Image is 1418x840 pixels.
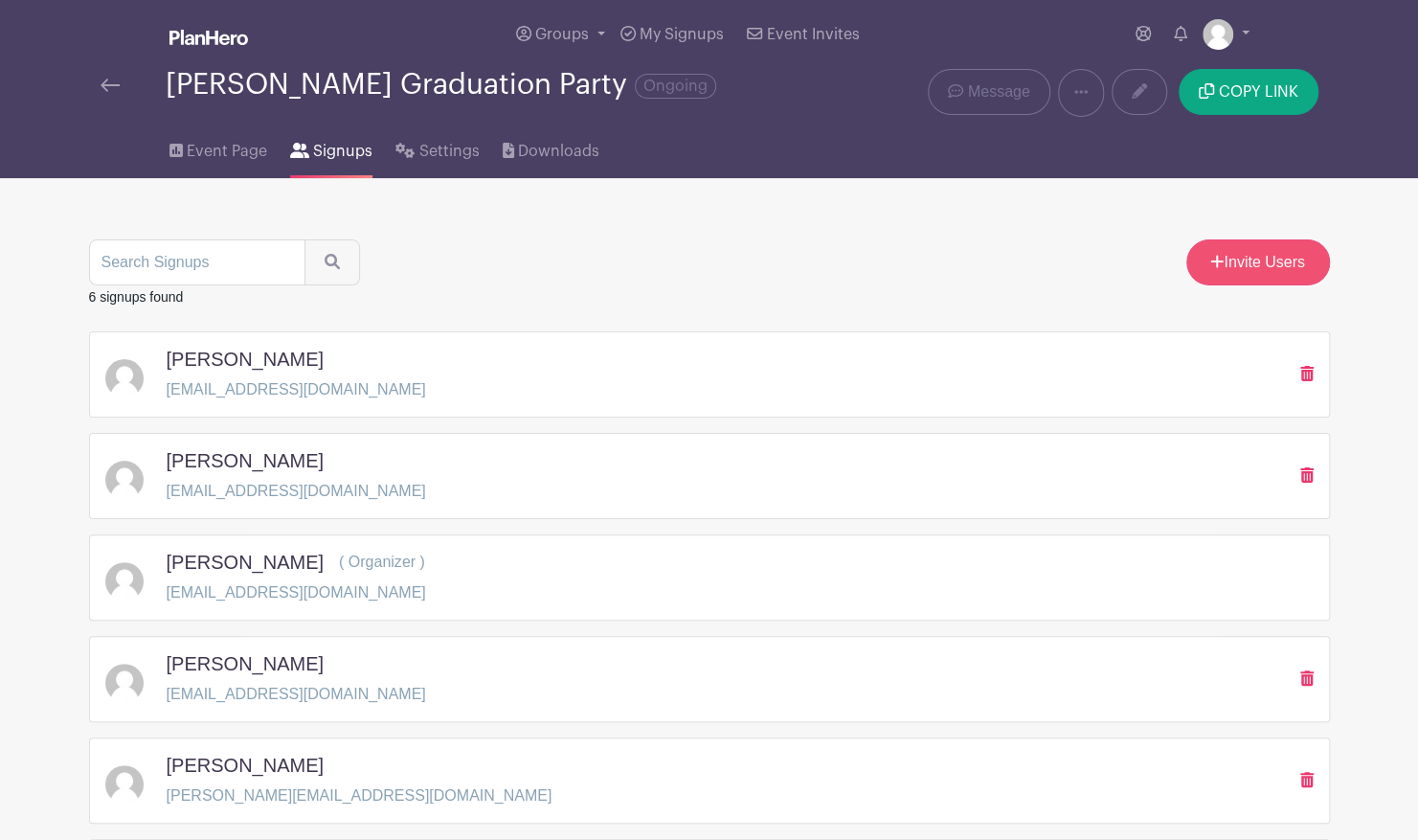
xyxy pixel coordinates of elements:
img: default-ce2991bfa6775e67f084385cd625a349d9dcbb7a52a09fb2fda1e96e2d18dcdb.png [105,765,144,804]
span: Ongoing [635,74,716,99]
span: ( Organizer ) [339,554,425,570]
span: Groups [535,27,589,42]
p: [EMAIL_ADDRESS][DOMAIN_NAME] [167,378,426,401]
span: Event Page [187,140,267,163]
a: Settings [395,117,479,178]
span: Settings [419,140,480,163]
img: default-ce2991bfa6775e67f084385cd625a349d9dcbb7a52a09fb2fda1e96e2d18dcdb.png [105,664,144,702]
h5: [PERSON_NAME] [167,449,324,472]
input: Search Signups [89,239,305,285]
img: default-ce2991bfa6775e67f084385cd625a349d9dcbb7a52a09fb2fda1e96e2d18dcdb.png [105,461,144,499]
a: Downloads [503,117,599,178]
h5: [PERSON_NAME] [167,754,324,777]
a: Message [928,69,1049,115]
h5: [PERSON_NAME] [167,652,324,675]
button: COPY LINK [1179,69,1317,115]
span: My Signups [640,27,724,42]
img: default-ce2991bfa6775e67f084385cd625a349d9dcbb7a52a09fb2fda1e96e2d18dcdb.png [105,562,144,601]
span: Signups [313,140,372,163]
span: Event Invites [767,27,860,42]
img: logo_white-6c42ec7e38ccf1d336a20a19083b03d10ae64f83f12c07503d8b9e83406b4c7d.svg [169,30,248,45]
small: 6 signups found [89,289,184,305]
a: Event Page [169,117,267,178]
span: Downloads [518,140,599,163]
p: [EMAIL_ADDRESS][DOMAIN_NAME] [167,581,426,604]
p: [EMAIL_ADDRESS][DOMAIN_NAME] [167,683,426,706]
span: Message [968,80,1030,103]
p: [PERSON_NAME][EMAIL_ADDRESS][DOMAIN_NAME] [167,784,552,807]
h5: [PERSON_NAME] [167,551,324,574]
a: Invite Users [1186,239,1330,285]
h5: [PERSON_NAME] [167,348,324,371]
div: [PERSON_NAME] Graduation Party [166,69,716,101]
img: default-ce2991bfa6775e67f084385cd625a349d9dcbb7a52a09fb2fda1e96e2d18dcdb.png [105,359,144,397]
p: [EMAIL_ADDRESS][DOMAIN_NAME] [167,480,426,503]
span: COPY LINK [1219,84,1298,100]
img: default-ce2991bfa6775e67f084385cd625a349d9dcbb7a52a09fb2fda1e96e2d18dcdb.png [1203,19,1233,50]
img: back-arrow-29a5d9b10d5bd6ae65dc969a981735edf675c4d7a1fe02e03b50dbd4ba3cdb55.svg [101,79,120,92]
a: Signups [290,117,372,178]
